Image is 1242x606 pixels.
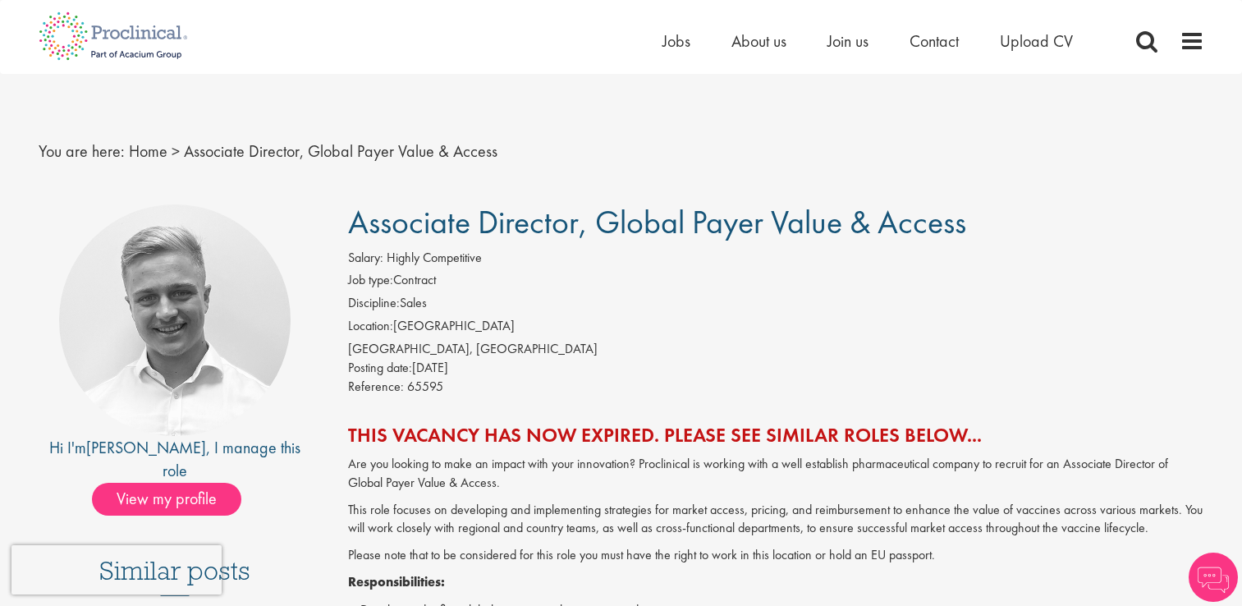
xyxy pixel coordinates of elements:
[129,140,167,162] a: breadcrumb link
[39,436,312,483] div: Hi I'm , I manage this role
[348,546,1204,565] p: Please note that to be considered for this role you must have the right to work in this location ...
[348,294,400,313] label: Discipline:
[348,249,383,268] label: Salary:
[910,30,959,52] a: Contact
[348,573,445,590] strong: Responsibilities:
[348,501,1204,539] p: This role focuses on developing and implementing strategies for market access, pricing, and reimb...
[348,271,393,290] label: Job type:
[92,483,241,516] span: View my profile
[1189,553,1238,602] img: Chatbot
[348,317,393,336] label: Location:
[348,359,412,376] span: Posting date:
[184,140,497,162] span: Associate Director, Global Payer Value & Access
[827,30,868,52] a: Join us
[731,30,786,52] a: About us
[11,545,222,595] iframe: reCAPTCHA
[348,271,1204,294] li: Contract
[348,201,966,243] span: Associate Director, Global Payer Value & Access
[348,425,1204,446] h2: This vacancy has now expired. Please see similar roles below...
[348,359,1204,378] div: [DATE]
[348,378,404,397] label: Reference:
[59,204,291,436] img: imeage of recruiter Joshua Bye
[86,437,206,458] a: [PERSON_NAME]
[407,378,443,395] span: 65595
[662,30,690,52] a: Jobs
[92,486,258,507] a: View my profile
[348,294,1204,317] li: Sales
[348,340,1204,359] div: [GEOGRAPHIC_DATA], [GEOGRAPHIC_DATA]
[1000,30,1073,52] a: Upload CV
[387,249,482,266] span: Highly Competitive
[348,317,1204,340] li: [GEOGRAPHIC_DATA]
[172,140,180,162] span: >
[348,455,1204,493] p: Are you looking to make an impact with your innovation? Proclinical is working with a well establ...
[39,140,125,162] span: You are here:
